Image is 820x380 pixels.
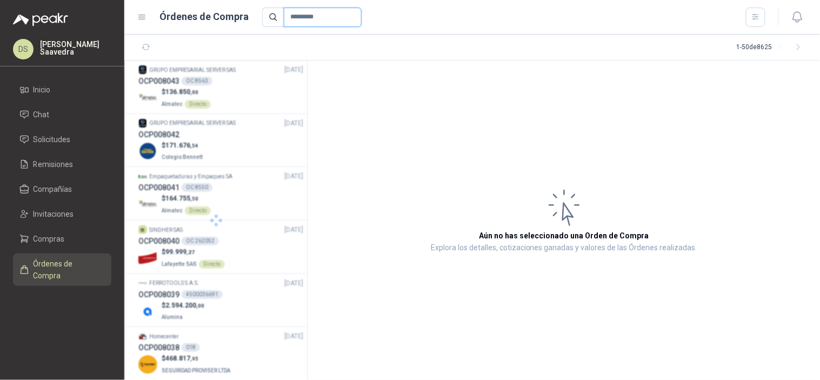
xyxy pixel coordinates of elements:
[13,129,111,150] a: Solicitudes
[13,179,111,199] a: Compañías
[34,158,74,170] span: Remisiones
[737,39,807,56] div: 1 - 50 de 8625
[34,208,74,220] span: Invitaciones
[40,41,111,56] p: [PERSON_NAME] Saavedra
[13,13,68,26] img: Logo peakr
[34,134,71,145] span: Solicitudes
[13,39,34,59] div: DS
[13,104,111,125] a: Chat
[34,258,101,282] span: Órdenes de Compra
[34,233,65,245] span: Compras
[160,9,249,24] h1: Órdenes de Compra
[431,242,697,255] p: Explora los detalles, cotizaciones ganadas y valores de las Órdenes realizadas.
[13,79,111,100] a: Inicio
[479,230,649,242] h3: Aún no has seleccionado una Orden de Compra
[13,204,111,224] a: Invitaciones
[13,254,111,286] a: Órdenes de Compra
[34,109,50,121] span: Chat
[13,154,111,175] a: Remisiones
[34,183,72,195] span: Compañías
[34,84,51,96] span: Inicio
[13,229,111,249] a: Compras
